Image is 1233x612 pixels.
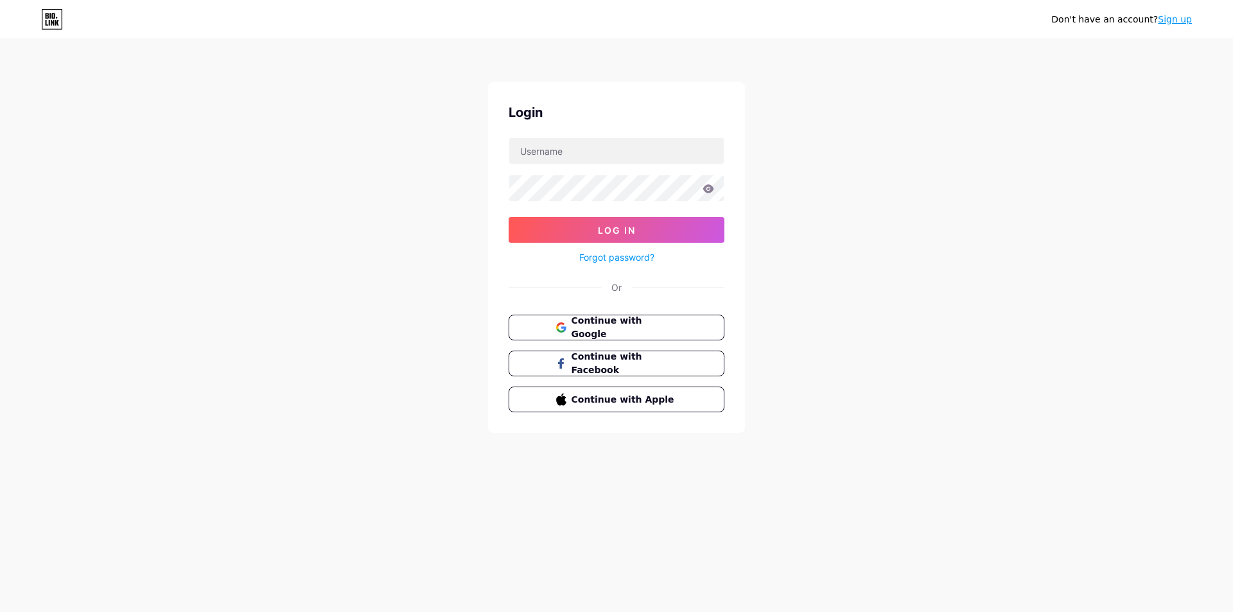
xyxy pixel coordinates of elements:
[509,351,724,376] button: Continue with Facebook
[572,350,678,377] span: Continue with Facebook
[579,250,654,264] a: Forgot password?
[509,138,724,164] input: Username
[1051,13,1192,26] div: Don't have an account?
[598,225,636,236] span: Log In
[509,217,724,243] button: Log In
[572,393,678,407] span: Continue with Apple
[509,103,724,122] div: Login
[509,387,724,412] button: Continue with Apple
[509,315,724,340] button: Continue with Google
[611,281,622,294] div: Or
[1158,14,1192,24] a: Sign up
[572,314,678,341] span: Continue with Google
